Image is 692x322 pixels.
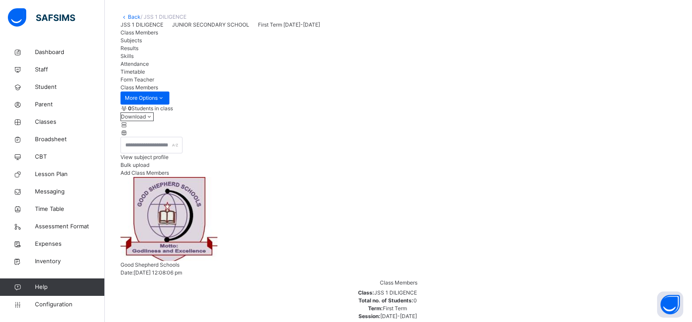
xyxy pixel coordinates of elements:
img: safsims [8,8,75,27]
span: Expenses [35,240,105,248]
span: [DATE] 12:08:06 pm [134,269,182,276]
span: CBT [35,153,105,161]
span: Timetable [120,68,145,75]
span: View subject profile [120,154,169,160]
span: JUNIOR SECONDARY SCHOOL [172,21,249,28]
span: Parent [35,100,105,109]
span: Student [35,83,105,92]
span: Staff [35,65,105,74]
span: First Term [383,305,407,312]
span: Help [35,283,104,291]
span: 0 [413,297,417,304]
a: Back [128,14,141,20]
span: Configuration [35,300,104,309]
span: Broadsheet [35,135,105,144]
span: Assessment Format [35,222,105,231]
span: First Term [DATE]-[DATE] [258,21,320,28]
span: Download [121,113,146,120]
span: Add Class Members [120,169,169,176]
span: Class Members [120,29,158,36]
span: / JSS 1 DILIGENCE [141,14,186,20]
img: goodshepherdlagos.png [120,177,217,261]
span: [DATE]-[DATE] [380,313,417,319]
span: More Options [125,94,165,102]
span: Class Members [120,84,158,91]
span: Good Shepherd Schools [120,261,179,268]
span: Term: [368,305,383,312]
span: Total no. of Students: [358,297,413,304]
span: Inventory [35,257,105,266]
span: Classes [35,118,105,126]
span: Bulk upload [120,162,149,168]
span: Messaging [35,187,105,196]
span: Date: [120,269,134,276]
button: Open asap [657,291,683,318]
b: 0 [128,105,131,112]
span: Form Teacher [120,76,154,83]
span: Students in class [128,105,173,112]
span: Results [120,45,138,51]
span: Time Table [35,205,105,214]
span: Session: [358,313,380,319]
span: Lesson Plan [35,170,105,179]
span: Class: [358,289,374,296]
span: Skills [120,53,134,59]
span: JSS 1 DILIGENCE [120,21,163,28]
span: Subjects [120,37,142,44]
span: JSS 1 DILIGENCE [374,289,417,296]
span: Attendance [120,61,149,67]
span: Dashboard [35,48,105,57]
span: Class Members [380,279,417,286]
